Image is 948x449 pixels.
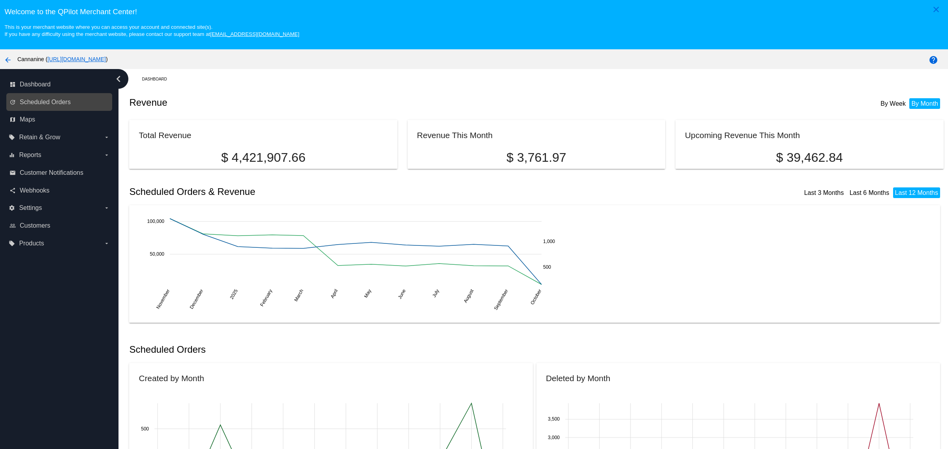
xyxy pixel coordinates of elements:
a: Dashboard [142,73,174,85]
span: Retain & Grow [19,134,60,141]
i: equalizer [9,152,15,158]
a: Last 12 Months [895,189,938,196]
text: 3,000 [548,435,560,440]
i: settings [9,205,15,211]
text: 1,000 [543,239,555,244]
i: arrow_drop_down [103,134,110,140]
mat-icon: close [931,5,941,14]
text: 50,000 [150,251,165,257]
i: arrow_drop_down [103,240,110,247]
small: This is your merchant website where you can access your account and connected site(s). If you hav... [4,24,299,37]
p: $ 39,462.84 [685,150,934,165]
a: people_outline Customers [9,219,110,232]
text: February [259,288,273,308]
h2: Deleted by Month [546,374,610,383]
mat-icon: help [929,55,938,65]
span: Scheduled Orders [20,99,71,106]
li: By Week [878,98,908,109]
i: dashboard [9,81,16,88]
h2: Created by Month [139,374,204,383]
span: Settings [19,204,42,211]
li: By Month [909,98,940,109]
text: June [397,288,407,300]
text: 500 [543,264,551,270]
h2: Total Revenue [139,131,191,140]
a: email Customer Notifications [9,167,110,179]
a: share Webhooks [9,184,110,197]
a: [URL][DOMAIN_NAME] [47,56,106,62]
h2: Scheduled Orders & Revenue [129,186,536,197]
text: November [155,288,171,310]
span: Customer Notifications [20,169,83,176]
text: March [293,288,305,303]
span: Cannanine ( ) [17,56,108,62]
text: 500 [141,426,149,431]
i: local_offer [9,240,15,247]
span: Products [19,240,44,247]
i: update [9,99,16,105]
text: 2025 [229,288,239,300]
h2: Upcoming Revenue This Month [685,131,800,140]
i: chevron_left [112,73,125,85]
text: December [189,288,205,310]
h2: Scheduled Orders [129,344,536,355]
a: dashboard Dashboard [9,78,110,91]
mat-icon: arrow_back [3,55,13,65]
i: map [9,116,16,123]
text: August [463,288,475,304]
a: map Maps [9,113,110,126]
i: people_outline [9,223,16,229]
text: 3,500 [548,416,560,422]
text: July [431,288,440,298]
h2: Revenue This Month [417,131,493,140]
h3: Welcome to the QPilot Merchant Center! [4,7,943,16]
a: [EMAIL_ADDRESS][DOMAIN_NAME] [210,31,299,37]
p: $ 4,421,907.66 [139,150,387,165]
span: Webhooks [20,187,49,194]
span: Maps [20,116,35,123]
text: April [329,288,339,299]
span: Customers [20,222,50,229]
text: September [493,288,509,311]
i: local_offer [9,134,15,140]
text: October [530,288,543,306]
p: $ 3,761.97 [417,150,656,165]
i: share [9,187,16,194]
text: 100,000 [147,219,165,224]
i: email [9,170,16,176]
span: Reports [19,152,41,159]
a: update Scheduled Orders [9,96,110,109]
a: Last 6 Months [850,189,890,196]
text: May [363,288,372,299]
h2: Revenue [129,97,536,108]
span: Dashboard [20,81,51,88]
i: arrow_drop_down [103,152,110,158]
i: arrow_drop_down [103,205,110,211]
a: Last 3 Months [804,189,844,196]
